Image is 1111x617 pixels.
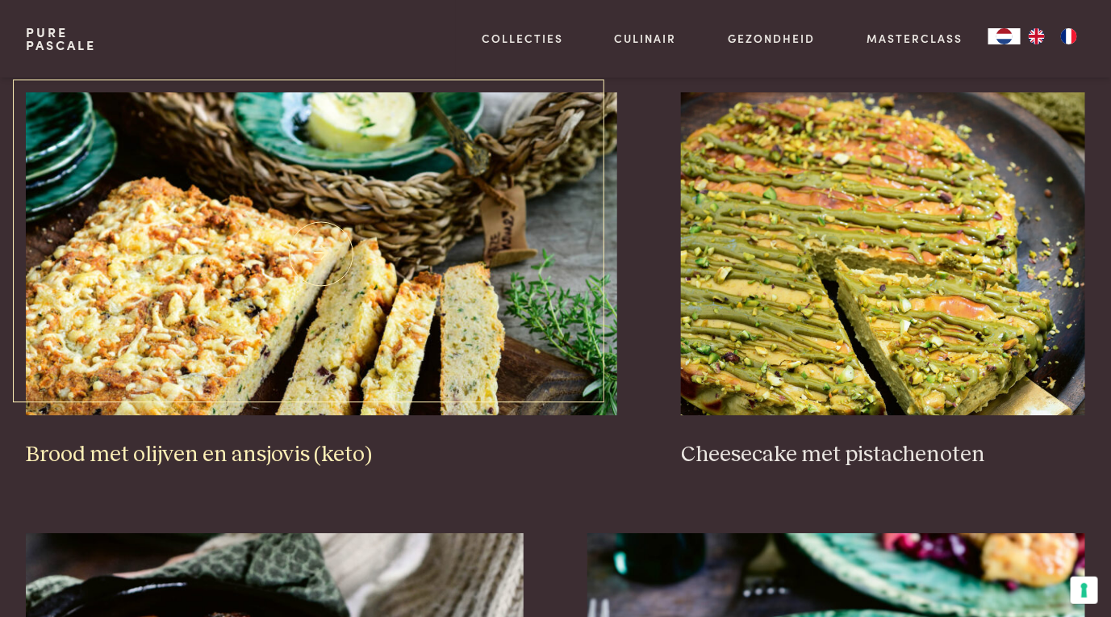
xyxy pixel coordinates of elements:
[26,92,617,415] img: Brood met olijven en ansjovis (keto)
[26,92,617,468] a: Brood met olijven en ansjovis (keto) Brood met olijven en ansjovis (keto)
[988,28,1021,44] div: Language
[482,30,563,47] a: Collecties
[681,92,1085,468] a: Cheesecake met pistachenoten Cheesecake met pistachenoten
[615,30,677,47] a: Culinair
[26,441,617,469] h3: Brood met olijven en ansjovis (keto)
[1021,28,1053,44] a: EN
[1071,577,1098,604] button: Uw voorkeuren voor toestemming voor trackingtechnologieën
[681,441,1085,469] h3: Cheesecake met pistachenoten
[867,30,963,47] a: Masterclass
[1021,28,1085,44] ul: Language list
[1053,28,1085,44] a: FR
[988,28,1085,44] aside: Language selected: Nederlands
[26,26,96,52] a: PurePascale
[729,30,816,47] a: Gezondheid
[988,28,1021,44] a: NL
[681,92,1085,415] img: Cheesecake met pistachenoten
